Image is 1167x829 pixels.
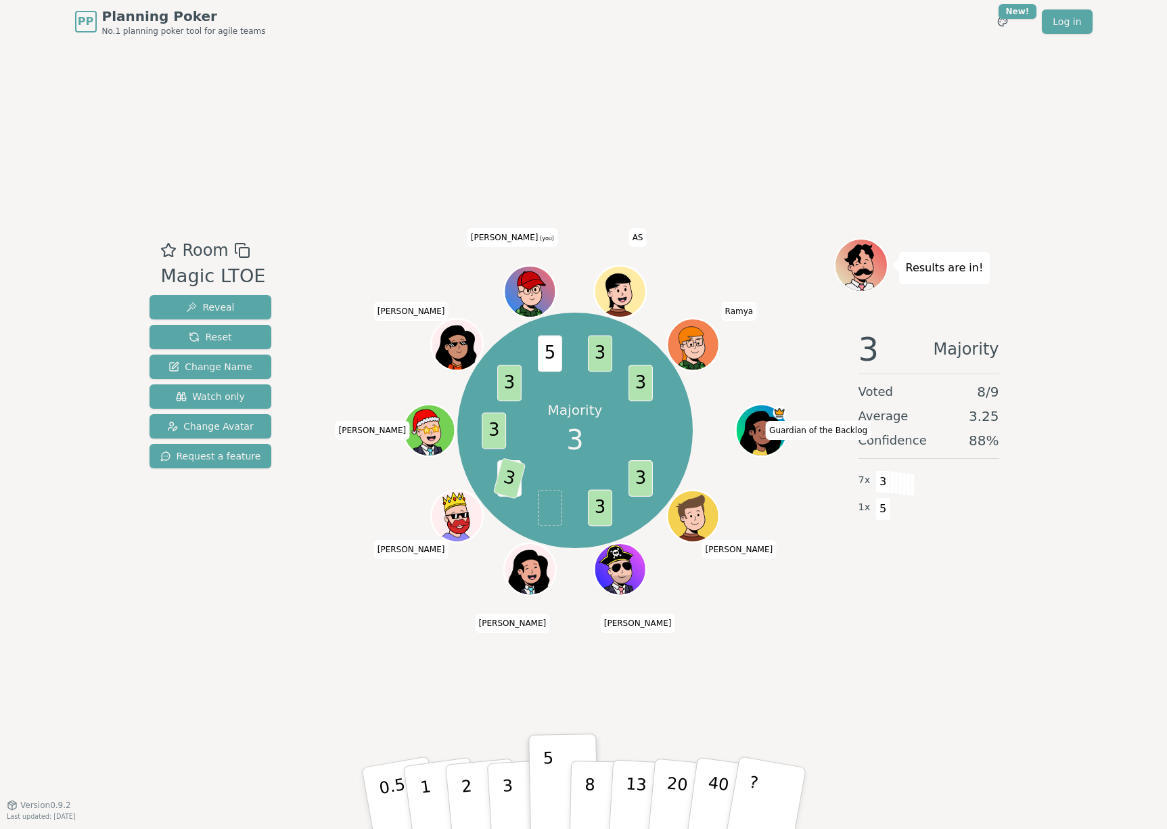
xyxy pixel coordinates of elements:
span: 7 x [859,473,871,488]
button: Reveal [150,295,272,319]
span: 88 % [969,431,999,450]
span: 3 [566,420,583,460]
span: Click to change your name [336,421,410,440]
a: Log in [1042,9,1092,34]
span: 3 [588,335,612,372]
span: Watch only [176,390,245,403]
span: No.1 planning poker tool for agile teams [102,26,266,37]
span: Last updated: [DATE] [7,813,76,820]
span: Room [182,238,228,263]
span: 3 [493,457,526,499]
span: Version 0.9.2 [20,800,71,811]
p: Results are in! [906,259,984,277]
span: Click to change your name [722,302,757,321]
span: Click to change your name [467,228,557,247]
span: 3 [482,412,506,449]
a: PPPlanning PokerNo.1 planning poker tool for agile teams [75,7,266,37]
span: 5 [875,497,891,520]
span: 3.25 [969,407,999,426]
span: Click to change your name [601,614,675,633]
span: Confidence [859,431,927,450]
p: Majority [548,401,603,420]
span: Average [859,407,909,426]
span: Guardian of the Backlog is the host [773,406,785,419]
div: New! [999,4,1037,19]
button: Watch only [150,384,272,409]
span: Reveal [186,300,234,314]
span: 1 x [859,500,871,515]
span: Planning Poker [102,7,266,26]
span: 8 / 9 [977,382,999,401]
button: Version0.9.2 [7,800,71,811]
span: 3 [628,460,653,497]
span: 3 [628,365,653,401]
span: Click to change your name [702,540,777,559]
span: Change Name [168,360,252,374]
button: New! [990,9,1015,34]
button: Reset [150,325,272,349]
button: Click to change your avatar [505,267,554,316]
button: Request a feature [150,444,272,468]
div: Magic LTOE [160,263,265,290]
button: Add as favourite [160,238,177,263]
span: 3 [875,470,891,493]
span: Voted [859,382,894,401]
span: 3 [588,489,612,526]
span: Click to change your name [374,540,449,559]
span: 3 [497,365,522,401]
span: Click to change your name [766,421,871,440]
span: PP [78,14,93,30]
span: Reset [189,330,231,344]
span: Change Avatar [167,420,254,433]
span: Click to change your name [374,302,449,321]
button: Change Name [150,355,272,379]
span: Majority [934,333,999,365]
p: 5 [543,748,554,822]
span: (you) [538,236,554,242]
span: Click to change your name [629,228,647,247]
span: Click to change your name [476,614,550,633]
span: Request a feature [160,449,261,463]
span: 5 [538,335,562,372]
button: Change Avatar [150,414,272,439]
span: 3 [859,333,879,365]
